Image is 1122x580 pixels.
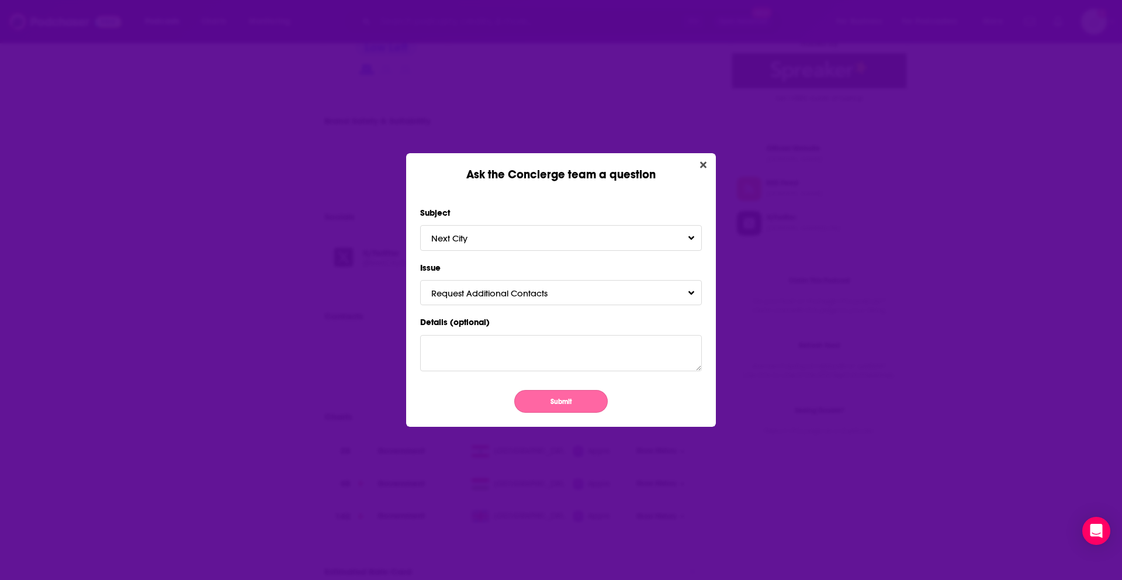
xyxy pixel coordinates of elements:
[420,225,702,250] button: Next CityToggle Pronoun Dropdown
[431,288,571,299] span: Request Additional Contacts
[1082,517,1110,545] div: Open Intercom Messenger
[420,260,702,275] label: Issue
[431,233,491,244] span: Next City
[420,315,702,330] label: Details (optional)
[420,205,702,220] label: Subject
[695,158,711,172] button: Close
[514,390,608,413] button: Submit
[406,153,716,182] div: Ask the Concierge team a question
[420,280,702,305] button: Request Additional ContactsToggle Pronoun Dropdown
